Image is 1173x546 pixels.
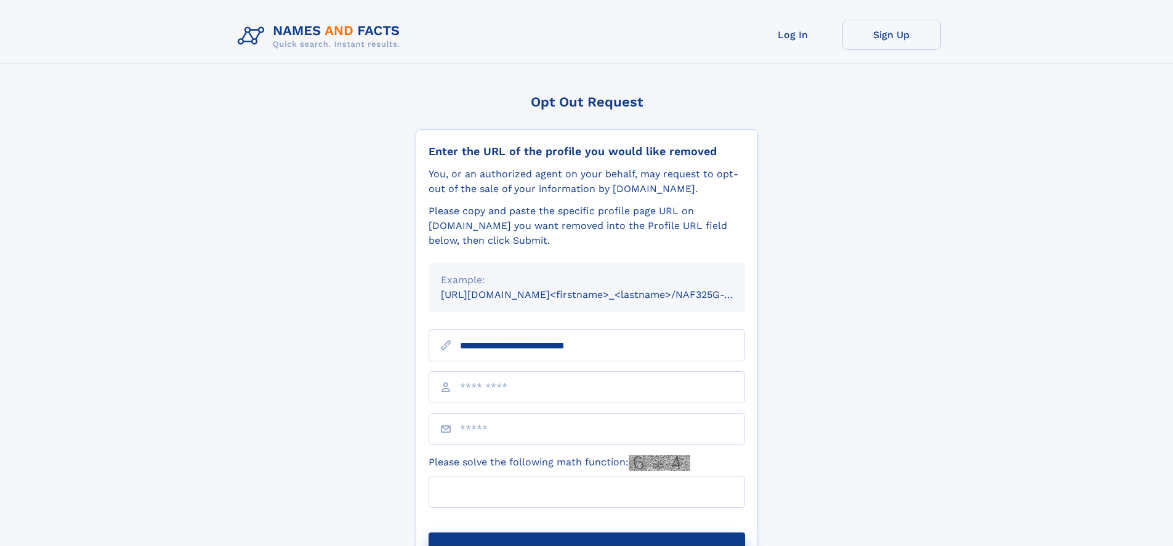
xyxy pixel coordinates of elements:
small: [URL][DOMAIN_NAME]<firstname>_<lastname>/NAF325G-xxxxxxxx [441,289,768,300]
div: You, or an authorized agent on your behalf, may request to opt-out of the sale of your informatio... [429,167,745,196]
div: Example: [441,273,733,287]
div: Enter the URL of the profile you would like removed [429,145,745,158]
div: Opt Out Request [416,94,758,110]
a: Log In [744,20,842,50]
label: Please solve the following math function: [429,455,690,471]
a: Sign Up [842,20,941,50]
div: Please copy and paste the specific profile page URL on [DOMAIN_NAME] you want removed into the Pr... [429,204,745,248]
img: Logo Names and Facts [233,20,410,53]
